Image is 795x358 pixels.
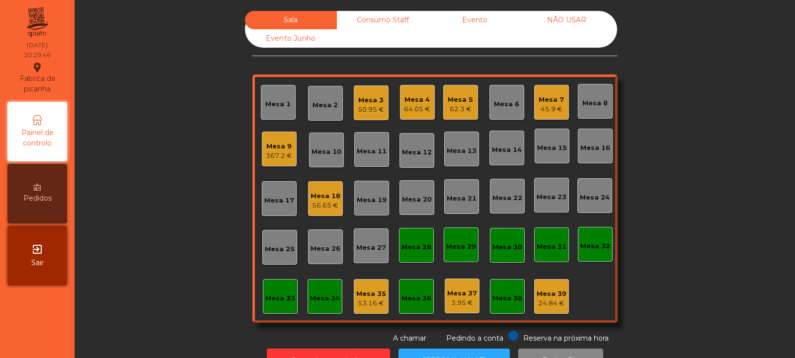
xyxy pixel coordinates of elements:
div: Mesa 3 [358,95,384,105]
div: 24.84 € [537,298,566,308]
div: Mesa 14 [492,145,522,155]
div: Consumo Staff [337,11,429,29]
div: Mesa 1 [265,99,291,109]
div: 20:29:46 [24,51,51,60]
div: Mesa 5 [448,95,473,105]
div: Mesa 4 [404,95,430,105]
div: Sala [245,11,337,29]
div: Mesa 26 [311,244,340,254]
div: Mesa 28 [401,242,431,252]
div: 53.16 € [356,298,386,308]
div: Mesa 30 [492,242,522,252]
div: Mesa 18 [311,191,340,201]
div: Mesa 25 [265,244,295,254]
div: Mesa 6 [494,99,519,109]
span: Reserva na próxima hora [523,334,609,343]
div: Mesa 2 [313,100,338,110]
div: 3.95 € [447,298,477,308]
div: Mesa 23 [537,192,566,202]
div: Mesa 36 [401,293,431,303]
div: 62.3 € [448,104,473,114]
div: Mesa 21 [447,194,477,204]
div: Mesa 33 [265,293,295,303]
div: Mesa 17 [264,196,294,206]
div: 56.65 € [311,201,340,211]
div: Mesa 11 [357,146,387,156]
div: Mesa 8 [582,98,608,108]
div: Mesa 24 [580,193,610,203]
span: Painel de controlo [10,128,65,148]
div: Mesa 29 [446,242,476,252]
div: Fabrica da picanha [8,62,67,94]
div: Mesa 38 [492,293,522,303]
div: Mesa 32 [580,241,610,251]
div: Evento Junho [245,29,337,48]
div: 50.95 € [358,105,384,115]
div: Mesa 16 [580,143,610,153]
span: Sair [31,258,44,268]
div: Mesa 34 [310,293,340,303]
i: exit_to_app [31,243,43,255]
div: NÃO USAR [521,11,613,29]
div: Mesa 19 [357,195,387,205]
div: 64.05 € [404,104,430,114]
div: 367.2 € [266,151,292,161]
div: Mesa 39 [537,289,566,299]
div: Mesa 37 [447,288,477,298]
i: location_on [31,62,43,73]
div: Mesa 27 [356,243,386,253]
div: 45.9 € [539,104,564,114]
div: Mesa 22 [492,193,522,203]
span: Pedidos [23,193,52,204]
div: Mesa 12 [402,147,432,157]
div: Mesa 35 [356,289,386,299]
div: Mesa 31 [537,242,566,252]
img: qpiato [25,5,49,40]
span: A chamar [393,334,426,343]
div: Mesa 15 [537,143,567,153]
div: Mesa 7 [539,95,564,105]
div: Mesa 13 [447,146,477,156]
div: Mesa 10 [312,147,341,157]
div: [DATE] [27,41,48,50]
div: Mesa 9 [266,142,292,151]
div: Evento [429,11,521,29]
div: Mesa 20 [402,195,432,205]
span: Pedindo a conta [446,334,503,343]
